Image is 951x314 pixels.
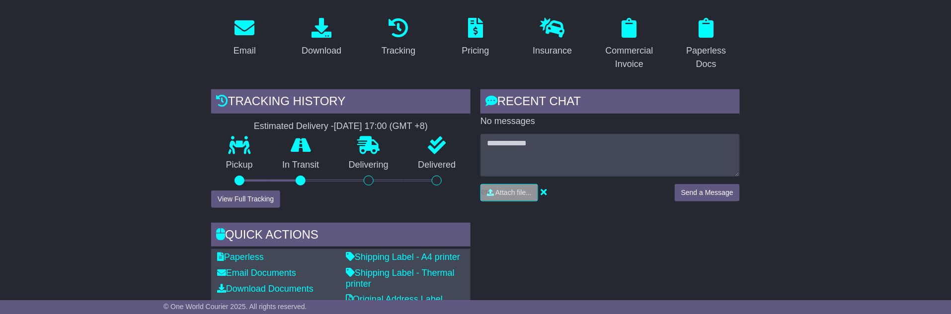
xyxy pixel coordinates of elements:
[462,44,489,58] div: Pricing
[346,268,455,289] a: Shipping Label - Thermal printer
[217,268,296,278] a: Email Documents
[675,184,740,201] button: Send a Message
[346,252,460,262] a: Shipping Label - A4 printer
[334,121,428,132] div: [DATE] 17:00 (GMT +8)
[679,44,733,71] div: Paperless Docs
[480,116,740,127] p: No messages
[234,44,256,58] div: Email
[211,89,471,116] div: Tracking history
[211,160,268,171] p: Pickup
[211,223,471,250] div: Quick Actions
[211,121,471,132] div: Estimated Delivery -
[673,14,740,74] a: Paperless Docs
[346,294,443,304] a: Original Address Label
[217,284,314,294] a: Download Documents
[211,190,280,208] button: View Full Tracking
[334,160,403,171] p: Delivering
[227,14,262,61] a: Email
[302,44,341,58] div: Download
[602,44,656,71] div: Commercial Invoice
[480,89,740,116] div: RECENT CHAT
[382,44,415,58] div: Tracking
[375,14,422,61] a: Tracking
[163,303,307,311] span: © One World Courier 2025. All rights reserved.
[596,14,663,74] a: Commercial Invoice
[268,160,334,171] p: In Transit
[217,252,264,262] a: Paperless
[455,14,495,61] a: Pricing
[403,160,471,171] p: Delivered
[295,14,348,61] a: Download
[533,44,572,58] div: Insurance
[526,14,578,61] a: Insurance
